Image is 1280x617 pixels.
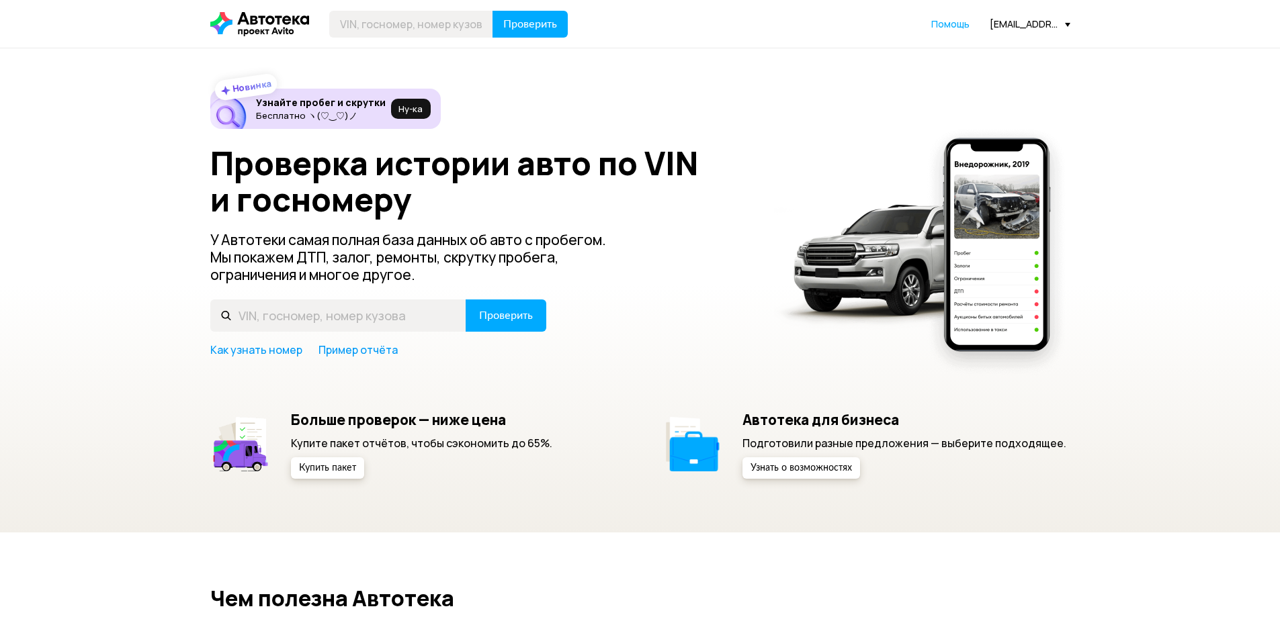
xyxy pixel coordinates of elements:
a: Помощь [931,17,970,31]
p: Купите пакет отчётов, чтобы сэкономить до 65%. [291,436,552,450]
h5: Больше проверок — ниже цена [291,411,552,428]
span: Купить пакет [299,463,356,473]
a: Как узнать номер [210,342,302,357]
div: [EMAIL_ADDRESS][PERSON_NAME][DOMAIN_NAME] [990,17,1070,30]
a: Пример отчёта [318,342,398,357]
span: Помощь [931,17,970,30]
h1: Проверка истории авто по VIN и госномеру [210,145,757,218]
h6: Узнайте пробег и скрутки [256,97,386,109]
span: Узнать о возможностях [751,463,852,473]
p: Подготовили разные предложения — выберите подходящее. [742,436,1066,450]
h2: Чем полезна Автотека [210,586,1070,610]
p: У Автотеки самая полная база данных об авто с пробегом. Мы покажем ДТП, залог, ремонты, скрутку п... [210,231,628,283]
button: Проверить [466,299,546,332]
span: Проверить [503,19,557,30]
input: VIN, госномер, номер кузова [210,299,466,332]
button: Узнать о возможностях [742,457,860,479]
span: Ну‑ка [398,103,423,114]
span: Проверить [479,310,533,321]
h5: Автотека для бизнеса [742,411,1066,428]
button: Купить пакет [291,457,364,479]
p: Бесплатно ヽ(♡‿♡)ノ [256,110,386,121]
button: Проверить [493,11,568,38]
strong: Новинка [231,77,272,95]
input: VIN, госномер, номер кузова [329,11,493,38]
